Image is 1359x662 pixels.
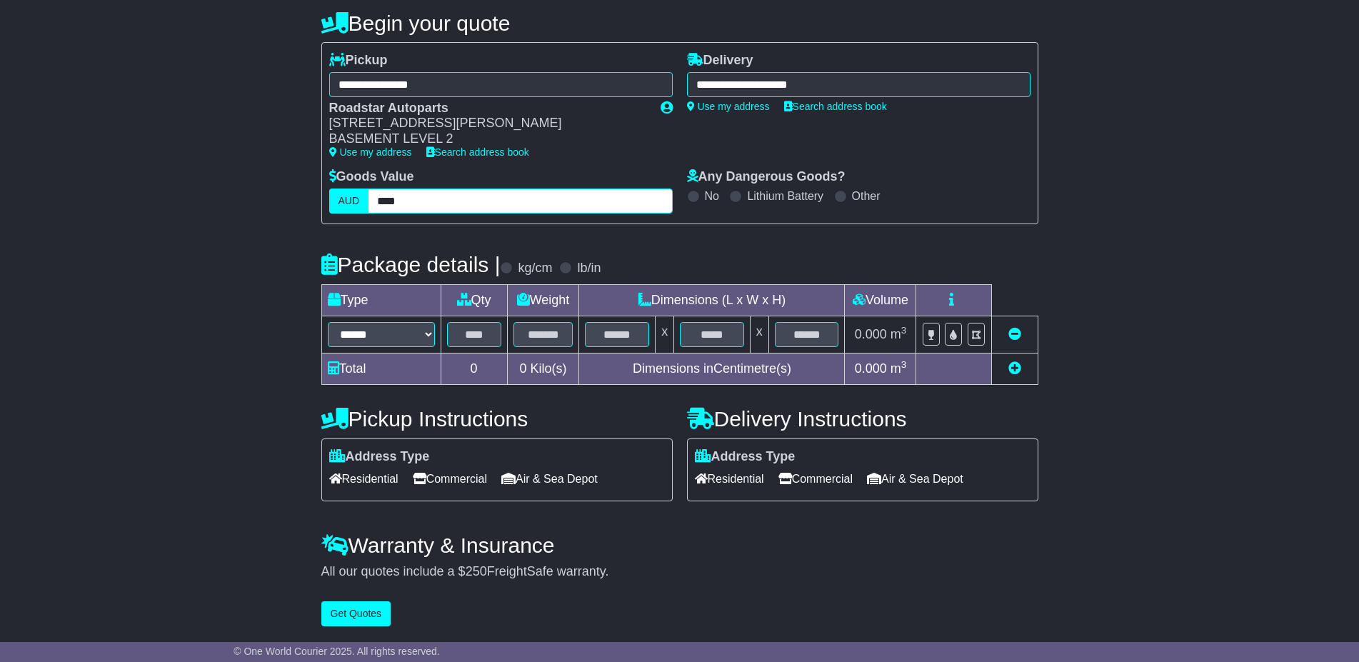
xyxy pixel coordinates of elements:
label: kg/cm [518,261,552,276]
div: BASEMENT LEVEL 2 [329,131,646,147]
span: 250 [466,564,487,578]
h4: Package details | [321,253,501,276]
a: Use my address [329,146,412,158]
span: Air & Sea Depot [501,468,598,490]
span: © One World Courier 2025. All rights reserved. [234,646,440,657]
span: Commercial [413,468,487,490]
span: Residential [695,468,764,490]
div: [STREET_ADDRESS][PERSON_NAME] [329,116,646,131]
label: No [705,189,719,203]
td: Dimensions (L x W x H) [579,284,845,316]
h4: Delivery Instructions [687,407,1038,431]
span: m [891,327,907,341]
h4: Warranty & Insurance [321,533,1038,557]
td: Total [321,353,441,384]
label: Goods Value [329,169,414,185]
a: Remove this item [1008,327,1021,341]
span: m [891,361,907,376]
a: Search address book [784,101,887,112]
a: Add new item [1008,361,1021,376]
td: Kilo(s) [507,353,579,384]
td: Qty [441,284,507,316]
div: Roadstar Autoparts [329,101,646,116]
span: 0 [519,361,526,376]
td: 0 [441,353,507,384]
h4: Begin your quote [321,11,1038,35]
td: Weight [507,284,579,316]
a: Use my address [687,101,770,112]
span: 0.000 [855,327,887,341]
span: 0.000 [855,361,887,376]
span: Commercial [778,468,853,490]
td: Type [321,284,441,316]
td: Volume [845,284,916,316]
td: x [750,316,768,353]
h4: Pickup Instructions [321,407,673,431]
button: Get Quotes [321,601,391,626]
label: Address Type [695,449,796,465]
label: Any Dangerous Goods? [687,169,846,185]
label: AUD [329,189,369,214]
label: Delivery [687,53,753,69]
label: Address Type [329,449,430,465]
label: Lithium Battery [747,189,823,203]
span: Air & Sea Depot [867,468,963,490]
a: Search address book [426,146,529,158]
td: Dimensions in Centimetre(s) [579,353,845,384]
label: Pickup [329,53,388,69]
label: lb/in [577,261,601,276]
span: Residential [329,468,398,490]
sup: 3 [901,359,907,370]
div: All our quotes include a $ FreightSafe warranty. [321,564,1038,580]
sup: 3 [901,325,907,336]
td: x [656,316,674,353]
label: Other [852,189,881,203]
